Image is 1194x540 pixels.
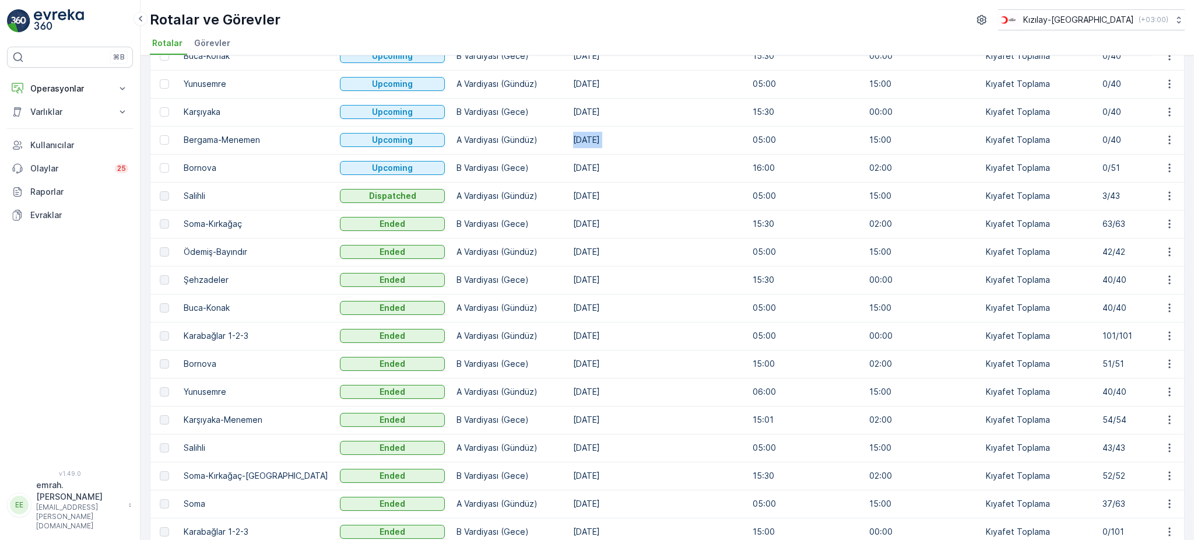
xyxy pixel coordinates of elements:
button: Ended [340,273,445,287]
td: Kıyafet Toplama [980,350,1097,378]
div: Toggle Row Selected [160,499,169,509]
td: 15:30 [747,42,863,70]
p: Dispatched [369,190,416,202]
button: Ended [340,385,445,399]
div: Toggle Row Selected [160,247,169,257]
p: Varlıklar [30,106,110,118]
td: 00:00 [863,42,980,70]
td: 15:30 [747,210,863,238]
div: Toggle Row Selected [160,79,169,89]
td: Buca-Konak [178,294,334,322]
div: Toggle Row Selected [160,107,169,117]
button: Ended [340,329,445,343]
td: Salihli [178,182,334,210]
td: Kıyafet Toplama [980,490,1097,518]
td: [DATE] [567,462,747,490]
p: Ended [380,274,405,286]
td: [DATE] [567,182,747,210]
td: [DATE] [567,378,747,406]
button: Dispatched [340,189,445,203]
td: 05:00 [747,182,863,210]
td: [DATE] [567,210,747,238]
td: Ödemiş-Bayındır [178,238,334,266]
td: [DATE] [567,126,747,154]
p: Ended [380,442,405,454]
td: B Vardiyası (Gece) [451,406,567,434]
button: Upcoming [340,105,445,119]
span: Görevler [194,37,230,49]
p: ( +03:00 ) [1139,15,1168,24]
td: [DATE] [567,406,747,434]
button: Upcoming [340,161,445,175]
button: Ended [340,217,445,231]
div: Toggle Row Selected [160,527,169,537]
td: A Vardiyası (Gündüz) [451,182,567,210]
div: Toggle Row Selected [160,415,169,425]
td: [DATE] [567,266,747,294]
td: 15:01 [747,406,863,434]
td: 05:00 [747,490,863,518]
p: 25 [117,164,126,173]
td: A Vardiyası (Gündüz) [451,70,567,98]
td: 00:00 [863,322,980,350]
button: Ended [340,301,445,315]
img: logo [7,9,30,33]
td: Bergama-Menemen [178,126,334,154]
div: Toggle Row Selected [160,191,169,201]
p: Ended [380,330,405,342]
p: Ended [380,218,405,230]
td: Kıyafet Toplama [980,462,1097,490]
p: ⌘B [113,52,125,62]
td: A Vardiyası (Gündüz) [451,322,567,350]
td: [DATE] [567,350,747,378]
button: EEemrah.[PERSON_NAME][EMAIL_ADDRESS][PERSON_NAME][DOMAIN_NAME] [7,479,133,531]
div: Toggle Row Selected [160,135,169,145]
button: Ended [340,413,445,427]
p: Upcoming [372,106,413,118]
div: Toggle Row Selected [160,275,169,285]
td: 15:00 [747,350,863,378]
td: Salihli [178,434,334,462]
td: 05:00 [747,70,863,98]
button: Ended [340,525,445,539]
td: 05:00 [747,322,863,350]
td: 15:30 [747,98,863,126]
td: 06:00 [747,378,863,406]
td: 02:00 [863,350,980,378]
button: Ended [340,245,445,259]
button: Ended [340,497,445,511]
td: Bornova [178,350,334,378]
td: B Vardiyası (Gece) [451,462,567,490]
td: Soma [178,490,334,518]
td: A Vardiyası (Gündüz) [451,126,567,154]
td: Soma-Kırkağaç-[GEOGRAPHIC_DATA] [178,462,334,490]
button: Upcoming [340,49,445,63]
td: [DATE] [567,238,747,266]
td: Kıyafet Toplama [980,322,1097,350]
span: v 1.49.0 [7,470,133,477]
td: Kıyafet Toplama [980,266,1097,294]
p: Ended [380,470,405,482]
td: 00:00 [863,266,980,294]
td: 00:00 [863,98,980,126]
td: [DATE] [567,490,747,518]
td: A Vardiyası (Gündüz) [451,434,567,462]
td: [DATE] [567,154,747,182]
td: 15:00 [863,490,980,518]
p: emrah.[PERSON_NAME] [36,479,122,503]
img: logo_light-DOdMpM7g.png [34,9,84,33]
td: Kıyafet Toplama [980,182,1097,210]
button: Ended [340,357,445,371]
td: [DATE] [567,70,747,98]
td: Kıyafet Toplama [980,406,1097,434]
td: A Vardiyası (Gündüz) [451,294,567,322]
td: Karşıyaka [178,98,334,126]
div: Toggle Row Selected [160,219,169,229]
p: Ended [380,358,405,370]
td: 05:00 [747,294,863,322]
td: Bornova [178,154,334,182]
p: Upcoming [372,50,413,62]
td: Kıyafet Toplama [980,154,1097,182]
p: Rotalar ve Görevler [150,10,280,29]
td: 02:00 [863,154,980,182]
